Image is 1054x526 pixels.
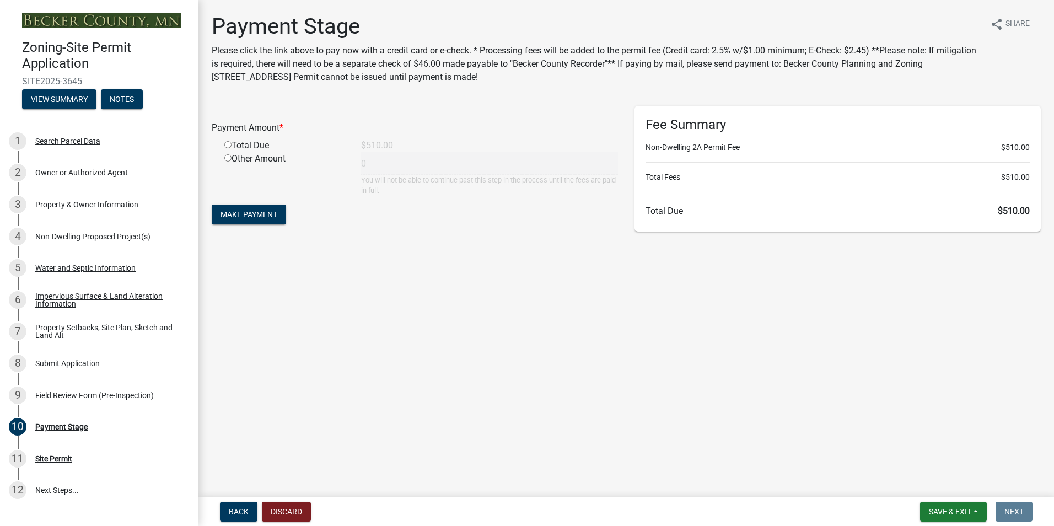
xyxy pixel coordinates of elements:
div: Water and Septic Information [35,264,136,272]
span: Next [1004,507,1024,516]
span: Share [1005,18,1030,31]
button: shareShare [981,13,1039,35]
button: Make Payment [212,205,286,224]
span: $510.00 [1001,171,1030,183]
span: Back [229,507,249,516]
wm-modal-confirm: Notes [101,95,143,104]
div: 4 [9,228,26,245]
button: Back [220,502,257,522]
wm-modal-confirm: Summary [22,95,96,104]
div: Other Amount [216,152,353,196]
h1: Payment Stage [212,13,981,40]
button: View Summary [22,89,96,109]
p: Please click the link above to pay now with a credit card or e-check. * Processing fees will be a... [212,44,981,84]
button: Notes [101,89,143,109]
span: $510.00 [1001,142,1030,153]
div: Owner or Authorized Agent [35,169,128,176]
div: 5 [9,259,26,277]
div: Payment Stage [35,423,88,431]
div: Property Setbacks, Site Plan, Sketch and Land Alt [35,324,181,339]
h6: Total Due [646,206,1030,216]
button: Next [996,502,1033,522]
i: share [990,18,1003,31]
span: Make Payment [221,210,277,219]
h4: Zoning-Site Permit Application [22,40,190,72]
div: 1 [9,132,26,150]
div: 2 [9,164,26,181]
span: Save & Exit [929,507,971,516]
div: Submit Application [35,359,100,367]
div: Non-Dwelling Proposed Project(s) [35,233,150,240]
h6: Fee Summary [646,117,1030,133]
div: 3 [9,196,26,213]
span: $510.00 [998,206,1030,216]
div: 9 [9,387,26,404]
div: 7 [9,323,26,340]
div: Search Parcel Data [35,137,100,145]
div: 11 [9,450,26,468]
div: Property & Owner Information [35,201,138,208]
li: Total Fees [646,171,1030,183]
button: Discard [262,502,311,522]
div: Payment Amount [203,121,626,135]
div: Field Review Form (Pre-Inspection) [35,391,154,399]
button: Save & Exit [920,502,987,522]
div: 6 [9,291,26,309]
img: Becker County, Minnesota [22,13,181,28]
div: Total Due [216,139,353,152]
div: 12 [9,481,26,499]
div: Impervious Surface & Land Alteration Information [35,292,181,308]
div: 8 [9,355,26,372]
span: SITE2025-3645 [22,76,176,87]
div: 10 [9,418,26,436]
div: Site Permit [35,455,72,463]
li: Non-Dwelling 2A Permit Fee [646,142,1030,153]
